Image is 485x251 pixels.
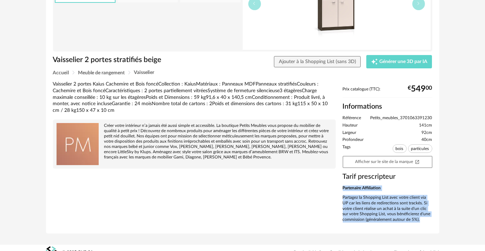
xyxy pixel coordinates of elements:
span: Ajouter à la Shopping List (sans 3D) [279,59,356,64]
div: Prix catalogue (TTC): [343,87,432,98]
span: Profondeur [343,137,364,143]
span: Générer une 3D par IA [379,59,427,64]
span: Meuble de rangement [78,70,125,75]
div: Vaisselier 2 portes Kaius Cachemire et Bois foncéCollection : KaiusMatériaux : Panneaux MDFPannea... [53,81,336,114]
button: Ajouter à la Shopping List (sans 3D) [274,56,361,67]
span: Tags [343,144,351,154]
div: € 00 [408,87,432,91]
a: Afficher sur le site de la marqueOpen In New icon [343,156,432,168]
span: 141cm [419,123,432,128]
h1: Vaisselier 2 portes stratifiés beige [53,55,207,65]
span: bois [393,144,407,153]
span: Vaisselier [134,70,155,75]
h2: Informations [343,102,432,111]
span: Hauteur [343,123,358,128]
span: Référence [343,115,361,121]
img: brand logo [57,123,99,165]
div: Breadcrumb [53,70,432,75]
span: Open In New icon [415,159,420,164]
h3: Tarif prescripteur [343,172,432,181]
div: Créer votre intérieur n’a jamais été aussi simple et accessible. La boutique Petits Meubles vous ... [57,123,332,160]
span: Largeur [343,130,356,136]
span: 92cm [422,130,432,136]
span: Petits_meubles_3701063391230 [371,115,432,121]
p: Partagez la Shopping List avec votre client via UP car les liens de redirections sont trackés. Si... [343,195,432,222]
b: Partenaire Affiliation [343,186,381,190]
span: particules [408,144,432,153]
span: Accueil [53,70,69,75]
span: Creation icon [371,58,378,65]
span: 40cm [422,137,432,143]
button: Creation icon Générer une 3D par IA [366,55,432,68]
span: 549 [411,87,426,91]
